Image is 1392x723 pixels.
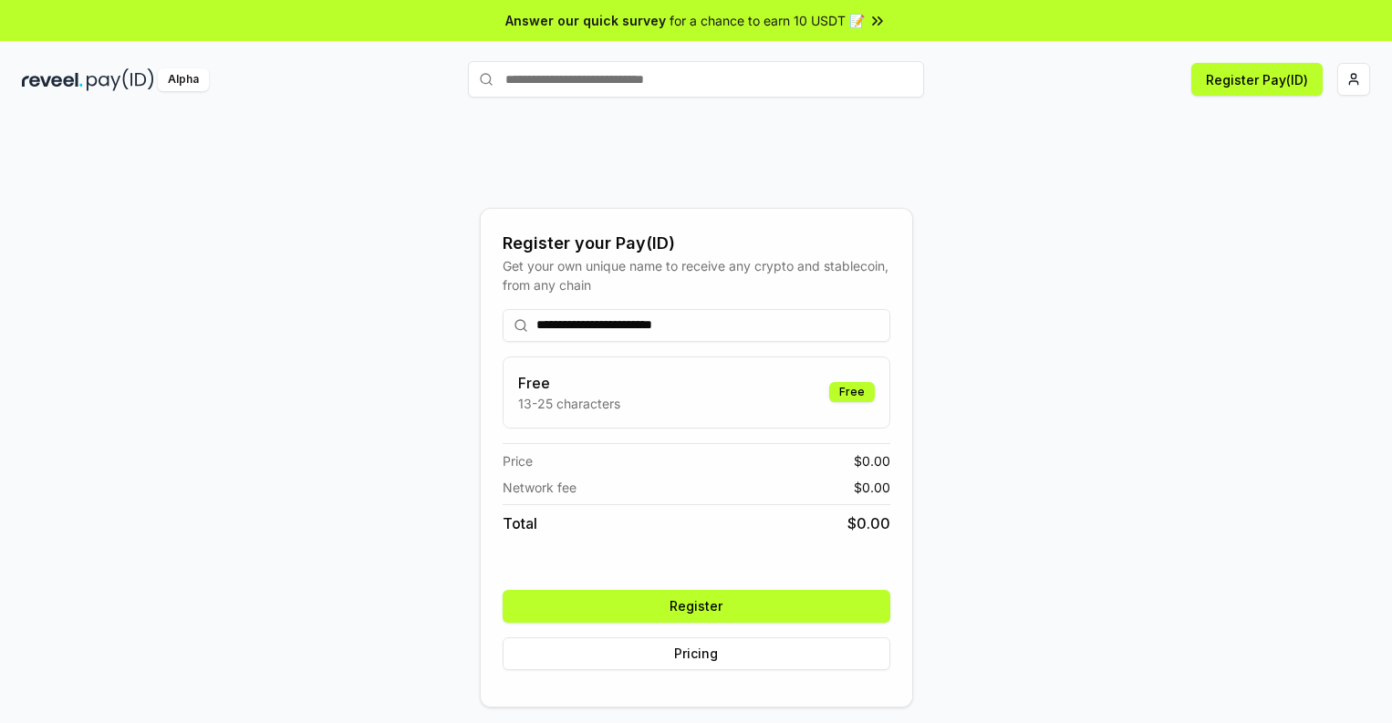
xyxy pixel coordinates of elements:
[503,451,533,470] span: Price
[87,68,154,91] img: pay_id
[158,68,209,91] div: Alpha
[505,11,666,30] span: Answer our quick survey
[854,478,890,497] span: $ 0.00
[22,68,83,91] img: reveel_dark
[854,451,890,470] span: $ 0.00
[503,590,890,623] button: Register
[503,256,890,294] div: Get your own unique name to receive any crypto and stablecoin, from any chain
[670,11,865,30] span: for a chance to earn 10 USDT 📝
[1191,63,1323,96] button: Register Pay(ID)
[503,512,537,534] span: Total
[518,394,620,413] p: 13-25 characters
[518,372,620,394] h3: Free
[829,382,875,402] div: Free
[503,478,577,497] span: Network fee
[503,231,890,256] div: Register your Pay(ID)
[503,637,890,670] button: Pricing
[847,512,890,534] span: $ 0.00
